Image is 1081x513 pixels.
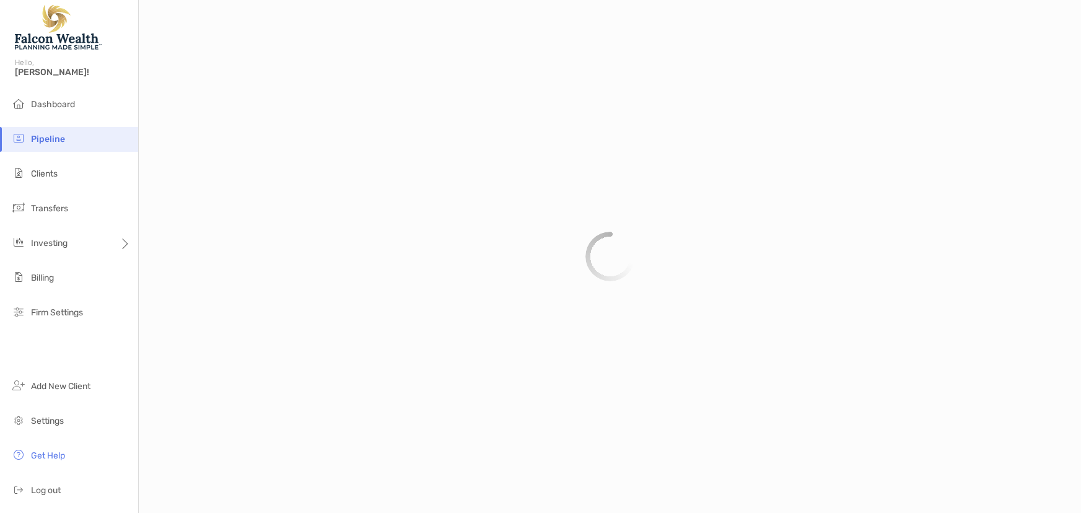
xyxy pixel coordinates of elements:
span: Get Help [31,450,65,461]
span: Transfers [31,203,68,214]
span: Investing [31,238,68,248]
span: Pipeline [31,134,65,144]
img: get-help icon [11,447,26,462]
img: investing icon [11,235,26,250]
img: settings icon [11,413,26,427]
img: billing icon [11,270,26,284]
img: add_new_client icon [11,378,26,393]
span: Add New Client [31,381,90,392]
span: Clients [31,169,58,179]
span: [PERSON_NAME]! [15,67,131,77]
span: Billing [31,273,54,283]
span: Settings [31,416,64,426]
img: Falcon Wealth Planning Logo [15,5,102,50]
img: pipeline icon [11,131,26,146]
span: Log out [31,485,61,496]
img: logout icon [11,482,26,497]
img: clients icon [11,165,26,180]
img: transfers icon [11,200,26,215]
img: dashboard icon [11,96,26,111]
span: Firm Settings [31,307,83,318]
span: Dashboard [31,99,75,110]
img: firm-settings icon [11,304,26,319]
